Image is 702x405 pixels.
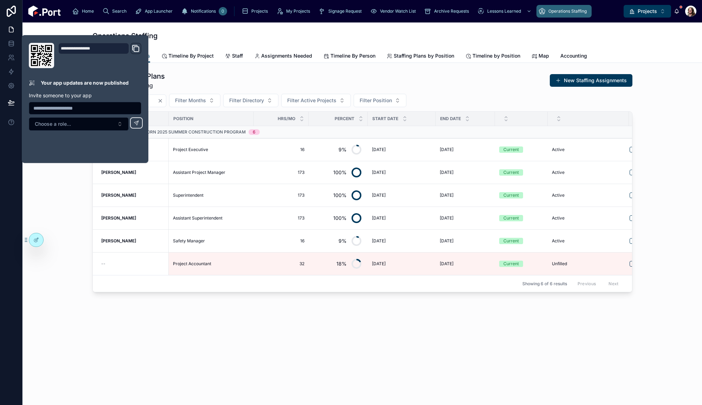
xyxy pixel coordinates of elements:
[372,192,386,198] span: [DATE]
[173,192,204,198] span: Superintendent
[258,261,304,267] span: 32
[173,261,211,267] span: Project Accountant
[258,147,304,152] span: 16
[440,116,461,122] span: End Date
[281,94,351,107] button: Select Button
[253,129,256,135] div: 6
[550,74,632,87] a: New Staffing Assignments
[179,5,229,18] a: Notifications0
[35,120,71,128] span: Choose a role...
[387,50,454,64] a: Staffing Plans by Position
[29,92,141,99] p: Invite someone to your app
[258,238,304,244] span: 16
[372,261,386,267] span: [DATE]
[434,8,469,14] span: Archive Requests
[287,97,336,104] span: Filter Active Projects
[157,98,166,104] button: Clear
[191,8,216,14] span: Notifications
[638,8,657,15] span: Projects
[41,79,129,86] p: Your app updates are now published
[548,8,587,14] span: Operations Staffing
[440,192,453,198] span: [DATE]
[536,5,592,18] a: Operations Staffing
[372,147,386,152] span: [DATE]
[168,52,214,59] span: Timeline By Project
[440,215,453,221] span: [DATE]
[440,170,453,175] span: [DATE]
[333,188,347,202] div: 100%
[552,238,565,244] span: Active
[372,215,386,221] span: [DATE]
[239,5,273,18] a: Projects
[58,43,141,68] div: Domain and Custom Link
[336,257,347,271] div: 18%
[539,52,549,59] span: Map
[440,238,453,244] span: [DATE]
[503,215,519,221] div: Current
[173,170,225,175] span: Assistant Project Manager
[503,146,519,153] div: Current
[552,192,565,198] span: Active
[278,116,295,122] span: Hrs/Mo
[316,5,367,18] a: Signage Request
[251,8,268,14] span: Projects
[503,238,519,244] div: Current
[232,52,243,59] span: Staff
[372,116,398,122] span: Start Date
[475,5,535,18] a: Lessons Learned
[333,165,347,179] div: 100%
[328,8,362,14] span: Signage Request
[254,50,312,64] a: Assignments Needed
[100,5,131,18] a: Search
[380,8,416,14] span: Vendor Watch List
[422,5,474,18] a: Archive Requests
[229,97,264,104] span: Filter Directory
[225,50,243,64] a: Staff
[219,7,227,15] div: 0
[354,94,406,107] button: Select Button
[339,234,347,248] div: 9%
[440,261,453,267] span: [DATE]
[465,50,520,64] a: Timeline by Position
[274,5,315,18] a: My Projects
[368,5,421,18] a: Vendor Watch List
[552,147,565,152] span: Active
[503,169,519,176] div: Current
[487,8,521,14] span: Lessons Learned
[161,50,214,64] a: Timeline By Project
[552,215,565,221] span: Active
[145,8,173,14] span: App Launcher
[440,147,453,152] span: [DATE]
[503,261,519,267] div: Current
[175,97,206,104] span: Filter Months
[503,192,519,198] div: Current
[560,52,587,59] span: Accounting
[82,8,94,14] span: Home
[133,5,178,18] a: App Launcher
[173,147,208,152] span: Project Executive
[261,52,312,59] span: Assignments Needed
[624,5,671,18] button: Select Button
[560,50,587,64] a: Accounting
[333,211,347,225] div: 100%
[339,143,347,157] div: 9%
[532,50,549,64] a: Map
[323,50,375,64] a: Timeline By Person
[173,215,223,221] span: Assistant Superintendent
[335,116,354,122] span: Percent
[66,4,624,19] div: scrollable content
[173,116,193,122] span: Position
[286,8,310,14] span: My Projects
[169,94,220,107] button: Select Button
[29,117,129,131] button: Select Button
[101,170,136,175] strong: [PERSON_NAME]
[330,52,375,59] span: Timeline By Person
[101,261,105,267] span: --
[173,238,205,244] span: Safety Manager
[70,5,99,18] a: Home
[92,31,157,41] h1: Operations Staffing
[372,170,386,175] span: [DATE]
[114,129,246,135] span: 25-2957 Dearborn 2025 Summer Construction Program
[360,97,392,104] span: Filter Position
[258,215,304,221] span: 173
